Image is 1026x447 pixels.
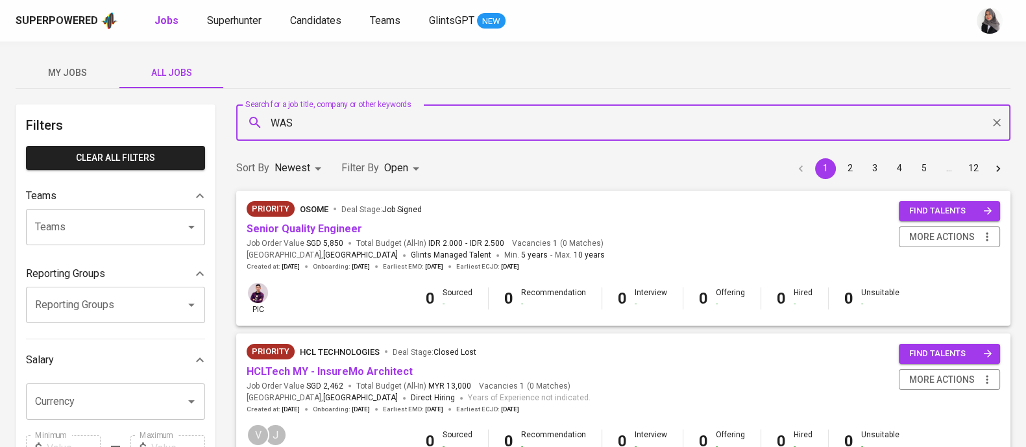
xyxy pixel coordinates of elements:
[425,262,443,271] span: [DATE]
[154,14,178,27] b: Jobs
[521,250,548,260] span: 5 years
[16,14,98,29] div: Superpowered
[465,238,467,249] span: -
[411,393,455,402] span: Direct Hiring
[306,381,343,392] span: SGD 2,462
[356,381,471,392] span: Total Budget (All-In)
[101,11,118,30] img: app logo
[429,14,474,27] span: GlintsGPT
[512,238,604,249] span: Vacancies ( 0 Matches )
[909,229,975,245] span: more actions
[247,262,300,271] span: Created at :
[26,146,205,170] button: Clear All filters
[518,381,524,392] span: 1
[323,249,398,262] span: [GEOGRAPHIC_DATA]
[154,13,181,29] a: Jobs
[899,201,1000,221] button: find talents
[456,262,519,271] span: Earliest ECJD :
[988,114,1006,132] button: Clear
[716,298,745,309] div: -
[300,204,328,214] span: Osome
[23,65,112,81] span: My Jobs
[425,405,443,414] span: [DATE]
[26,266,105,282] p: Reporting Groups
[501,262,519,271] span: [DATE]
[247,392,398,405] span: [GEOGRAPHIC_DATA] ,
[36,150,195,166] span: Clear All filters
[618,289,627,308] b: 0
[247,345,295,358] span: Priority
[899,226,1000,248] button: more actions
[248,283,268,303] img: erwin@glints.com
[207,13,264,29] a: Superhunter
[428,238,463,249] span: IDR 2.000
[247,344,295,359] div: New Job received from Demand Team
[428,381,471,392] span: MYR 13,000
[247,405,300,414] span: Created at :
[889,158,910,179] button: Go to page 4
[861,287,899,309] div: Unsuitable
[247,249,398,262] span: [GEOGRAPHIC_DATA] ,
[384,156,424,180] div: Open
[635,298,667,309] div: -
[521,287,586,309] div: Recommendation
[899,344,1000,364] button: find talents
[914,158,934,179] button: Go to page 5
[504,289,513,308] b: 0
[26,183,205,209] div: Teams
[352,405,370,414] span: [DATE]
[383,262,443,271] span: Earliest EMD :
[864,158,885,179] button: Go to page 3
[26,115,205,136] h6: Filters
[16,11,118,30] a: Superpoweredapp logo
[434,348,476,357] span: Closed Lost
[247,424,269,446] div: V
[788,158,1010,179] nav: pagination navigation
[26,188,56,204] p: Teams
[456,405,519,414] span: Earliest ECJD :
[247,365,413,378] a: HCLTech MY - InsureMo Architect
[300,347,380,357] span: HCL Technologies
[182,393,201,411] button: Open
[127,65,215,81] span: All Jobs
[909,346,992,361] span: find talents
[290,13,344,29] a: Candidates
[356,238,504,249] span: Total Budget (All-In)
[777,289,786,308] b: 0
[574,250,605,260] span: 10 years
[977,8,1003,34] img: sinta.windasari@glints.com
[909,372,975,388] span: more actions
[275,160,310,176] p: Newest
[182,296,201,314] button: Open
[282,262,300,271] span: [DATE]
[716,287,745,309] div: Offering
[426,289,435,308] b: 0
[555,250,605,260] span: Max.
[411,250,491,260] span: Glints Managed Talent
[551,238,557,249] span: 1
[275,156,326,180] div: Newest
[341,205,422,214] span: Deal Stage :
[370,14,400,27] span: Teams
[383,405,443,414] span: Earliest EMD :
[370,13,403,29] a: Teams
[479,381,570,392] span: Vacancies ( 0 Matches )
[470,238,504,249] span: IDR 2.500
[443,287,472,309] div: Sourced
[264,424,287,446] div: J
[988,158,1008,179] button: Go to next page
[443,298,472,309] div: -
[26,352,54,368] p: Salary
[236,160,269,176] p: Sort By
[840,158,861,179] button: Go to page 2
[341,160,379,176] p: Filter By
[313,262,370,271] span: Onboarding :
[794,287,812,309] div: Hired
[699,289,708,308] b: 0
[429,13,506,29] a: GlintsGPT NEW
[393,348,476,357] span: Deal Stage :
[247,202,295,215] span: Priority
[207,14,262,27] span: Superhunter
[963,158,984,179] button: Go to page 12
[323,392,398,405] span: [GEOGRAPHIC_DATA]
